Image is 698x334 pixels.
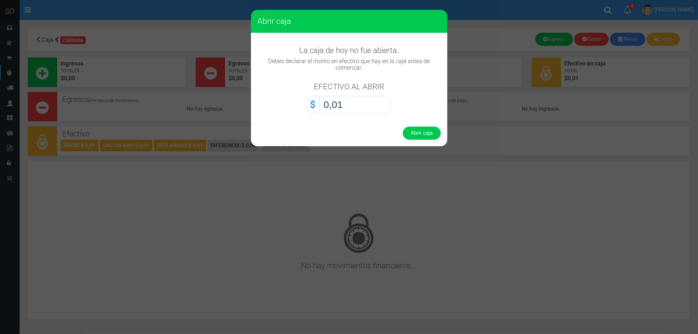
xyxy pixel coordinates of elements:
h3: EFECTIVO AL ABRIR [314,82,384,91]
button: Abrir caja [403,127,441,140]
h3: Abrir caja [258,16,441,26]
strong: $ [310,99,315,110]
h4: Debes declarar el monto en efectivo que hay en la caja antes de comenzar. [258,58,441,71]
h3: La caja de hoy no fue abierta. [258,46,441,55]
